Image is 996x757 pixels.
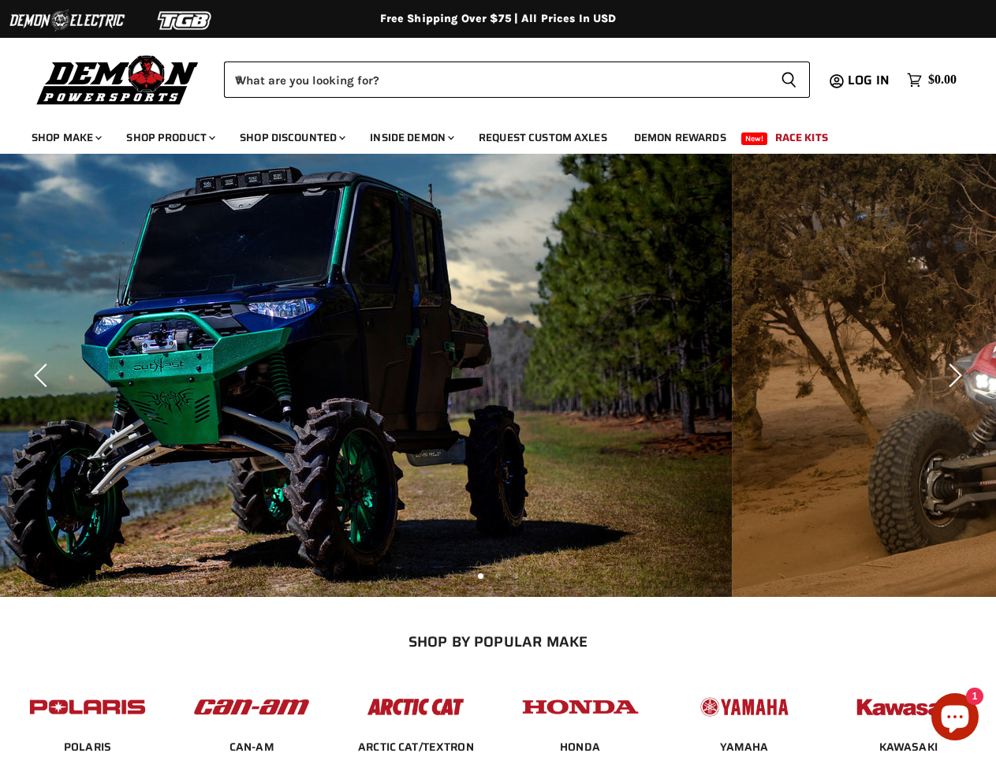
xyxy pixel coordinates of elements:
button: Previous [28,360,59,391]
span: New! [741,132,768,145]
span: HONDA [560,740,600,755]
img: POPULAR_MAKE_logo_6_76e8c46f-2d1e-4ecc-b320-194822857d41.jpg [847,683,970,731]
a: Request Custom Axles [467,121,619,154]
img: POPULAR_MAKE_logo_2_dba48cf1-af45-46d4-8f73-953a0f002620.jpg [26,683,149,731]
button: Next [937,360,968,391]
a: Shop Discounted [228,121,355,154]
input: When autocomplete results are available use up and down arrows to review and enter to select [224,62,768,98]
li: Page dot 3 [513,573,518,579]
span: Log in [848,70,890,90]
a: Inside Demon [358,121,464,154]
a: KAWASAKI [879,740,938,754]
img: TGB Logo 2 [126,6,244,35]
ul: Main menu [20,115,953,154]
img: POPULAR_MAKE_logo_4_4923a504-4bac-4306-a1be-165a52280178.jpg [519,683,642,731]
li: Page dot 2 [495,573,501,579]
a: ARCTIC CAT/TEXTRON [358,740,474,754]
span: POLARIS [64,740,111,755]
a: HONDA [560,740,600,754]
a: Shop Make [20,121,111,154]
h2: SHOP BY POPULAR MAKE [20,633,977,650]
form: Product [224,62,810,98]
span: CAN-AM [229,740,274,755]
img: Demon Electric Logo 2 [8,6,126,35]
span: $0.00 [928,73,957,88]
span: YAMAHA [720,740,769,755]
a: Shop Product [114,121,225,154]
span: KAWASAKI [879,740,938,755]
a: Demon Rewards [622,121,738,154]
img: POPULAR_MAKE_logo_3_027535af-6171-4c5e-a9bc-f0eccd05c5d6.jpg [354,683,477,731]
li: Page dot 1 [478,573,483,579]
span: ARCTIC CAT/TEXTRON [358,740,474,755]
img: POPULAR_MAKE_logo_5_20258e7f-293c-4aac-afa8-159eaa299126.jpg [683,683,806,731]
a: Race Kits [763,121,840,154]
a: CAN-AM [229,740,274,754]
a: Log in [841,73,899,88]
img: Demon Powersports [32,51,204,107]
inbox-online-store-chat: Shopify online store chat [927,693,983,744]
a: YAMAHA [720,740,769,754]
a: POLARIS [64,740,111,754]
button: Search [768,62,810,98]
a: $0.00 [899,69,964,91]
img: POPULAR_MAKE_logo_1_adc20308-ab24-48c4-9fac-e3c1a623d575.jpg [190,683,313,731]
